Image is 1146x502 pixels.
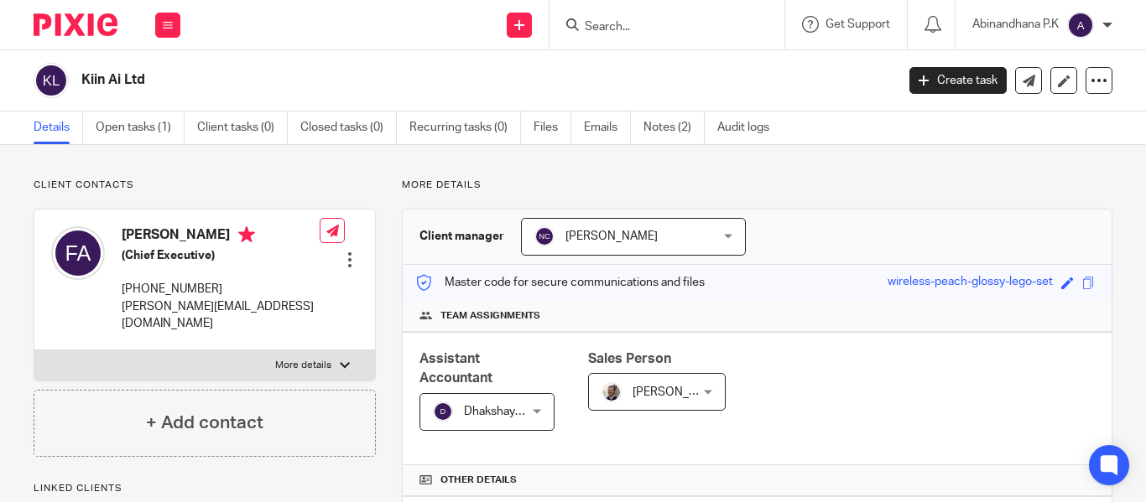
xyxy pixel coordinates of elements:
[534,226,555,246] img: svg%3E
[643,111,705,144] a: Notes (2)
[583,20,734,35] input: Search
[464,406,534,417] span: Dhakshaya M
[409,111,521,144] a: Recurring tasks (0)
[717,111,782,144] a: Audit logs
[433,401,453,422] img: svg%3E
[602,382,622,402] img: Matt%20Circle.png
[275,359,331,372] p: More details
[633,386,725,398] span: [PERSON_NAME]
[1067,12,1094,39] img: svg%3E
[888,273,1053,292] div: wireless-peach-glossy-lego-set
[909,67,1007,94] a: Create task
[972,16,1059,33] p: Abinandhana P.K
[415,274,705,291] p: Master code for secure communications and files
[96,111,185,144] a: Open tasks (1)
[402,179,1112,192] p: More details
[34,482,376,495] p: Linked clients
[419,352,492,385] span: Assistant Accountant
[197,111,288,144] a: Client tasks (0)
[588,352,671,365] span: Sales Person
[34,13,117,36] img: Pixie
[534,111,571,144] a: Files
[565,230,658,242] span: [PERSON_NAME]
[146,410,263,436] h4: + Add contact
[300,111,397,144] a: Closed tasks (0)
[122,298,320,333] p: [PERSON_NAME][EMAIL_ADDRESS][DOMAIN_NAME]
[122,226,320,247] h4: [PERSON_NAME]
[440,474,517,487] span: Other details
[419,228,504,245] h3: Client manager
[51,226,105,280] img: svg%3E
[238,226,255,243] i: Primary
[34,111,83,144] a: Details
[584,111,631,144] a: Emails
[122,281,320,298] p: [PHONE_NUMBER]
[34,63,69,98] img: svg%3E
[122,247,320,264] h5: (Chief Executive)
[826,18,890,30] span: Get Support
[34,179,376,192] p: Client contacts
[440,309,540,323] span: Team assignments
[81,71,724,89] h2: Kiin Ai Ltd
